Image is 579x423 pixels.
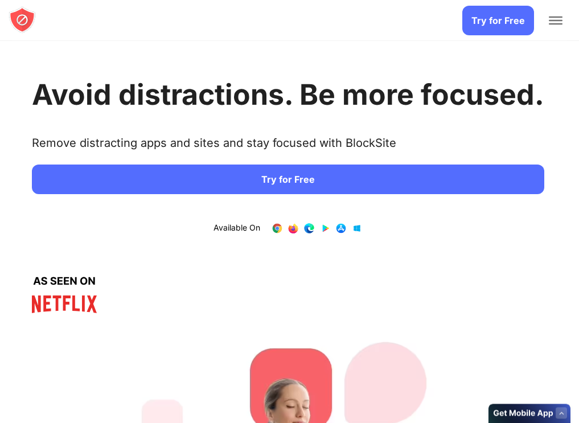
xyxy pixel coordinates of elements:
a: Try for Free [32,165,544,194]
img: blocksite logo [9,6,36,34]
h1: Avoid distractions. Be more focused. [32,77,544,112]
button: Toggle Menu [549,17,562,24]
text: Available On [213,223,260,234]
a: Try for Free [462,6,534,35]
text: Remove distracting apps and sites and stay focused with BlockSite [32,136,396,159]
a: blocksite logo [9,6,36,35]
